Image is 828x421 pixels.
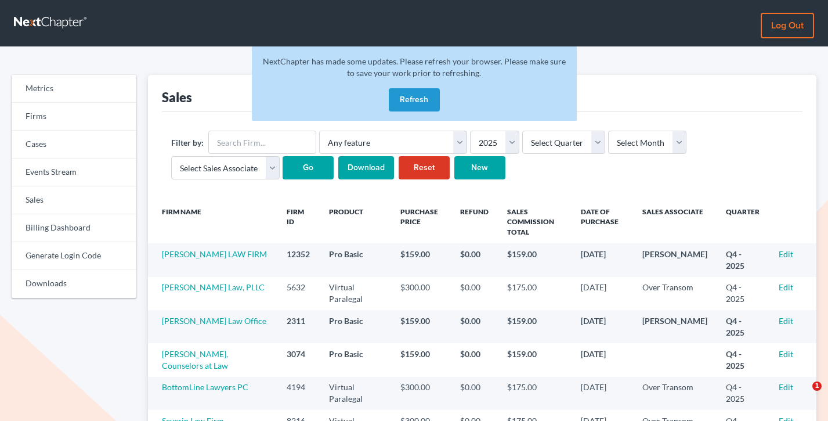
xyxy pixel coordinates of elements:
[162,316,266,326] a: [PERSON_NAME] Law Office
[498,310,572,343] td: $159.00
[12,75,136,103] a: Metrics
[779,316,793,326] a: Edit
[498,277,572,310] td: $175.00
[263,56,566,78] span: NextChapter has made some updates. Please refresh your browser. Please make sure to save your wor...
[338,156,394,179] input: Download
[572,343,633,376] td: [DATE]
[498,343,572,376] td: $159.00
[779,382,793,392] a: Edit
[812,382,822,391] span: 1
[277,343,320,376] td: 3074
[162,349,228,370] a: [PERSON_NAME], Counselors at Law
[320,277,391,310] td: Virtual Paralegal
[12,159,136,186] a: Events Stream
[391,243,451,276] td: $159.00
[717,377,769,410] td: Q4 - 2025
[162,249,267,259] a: [PERSON_NAME] LAW FIRM
[633,243,717,276] td: [PERSON_NAME]
[717,310,769,343] td: Q4 - 2025
[208,131,316,154] input: Search Firm...
[451,200,498,243] th: Refund
[454,156,505,179] a: New
[277,310,320,343] td: 2311
[391,200,451,243] th: Purchase Price
[572,310,633,343] td: [DATE]
[171,136,204,149] label: Filter by:
[498,377,572,410] td: $175.00
[320,310,391,343] td: Pro Basic
[789,382,816,409] iframe: Intercom live chat
[572,243,633,276] td: [DATE]
[633,310,717,343] td: [PERSON_NAME]
[320,377,391,410] td: Virtual Paralegal
[162,89,192,106] div: Sales
[320,243,391,276] td: Pro Basic
[717,277,769,310] td: Q4 - 2025
[572,377,633,410] td: [DATE]
[451,243,498,276] td: $0.00
[12,214,136,242] a: Billing Dashboard
[779,349,793,359] a: Edit
[717,343,769,376] td: Q4 - 2025
[451,377,498,410] td: $0.00
[12,103,136,131] a: Firms
[451,343,498,376] td: $0.00
[633,277,717,310] td: Over Transom
[717,243,769,276] td: Q4 - 2025
[283,156,334,179] input: Go
[451,310,498,343] td: $0.00
[391,277,451,310] td: $300.00
[148,200,277,243] th: Firm Name
[12,131,136,159] a: Cases
[391,343,451,376] td: $159.00
[633,200,717,243] th: Sales Associate
[572,200,633,243] th: Date of Purchase
[779,282,793,292] a: Edit
[498,243,572,276] td: $159.00
[779,249,793,259] a: Edit
[572,277,633,310] td: [DATE]
[717,200,769,243] th: Quarter
[391,377,451,410] td: $300.00
[451,277,498,310] td: $0.00
[162,382,248,392] a: BottomLine Lawyers PC
[12,242,136,270] a: Generate Login Code
[12,270,136,298] a: Downloads
[391,310,451,343] td: $159.00
[389,88,440,111] button: Refresh
[320,343,391,376] td: Pro Basic
[277,200,320,243] th: Firm ID
[277,243,320,276] td: 12352
[633,377,717,410] td: Over Transom
[162,282,265,292] a: [PERSON_NAME] Law, PLLC
[320,200,391,243] th: Product
[498,200,572,243] th: Sales Commission Total
[761,13,814,38] a: Log out
[277,277,320,310] td: 5632
[12,186,136,214] a: Sales
[399,156,450,179] a: Reset
[277,377,320,410] td: 4194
